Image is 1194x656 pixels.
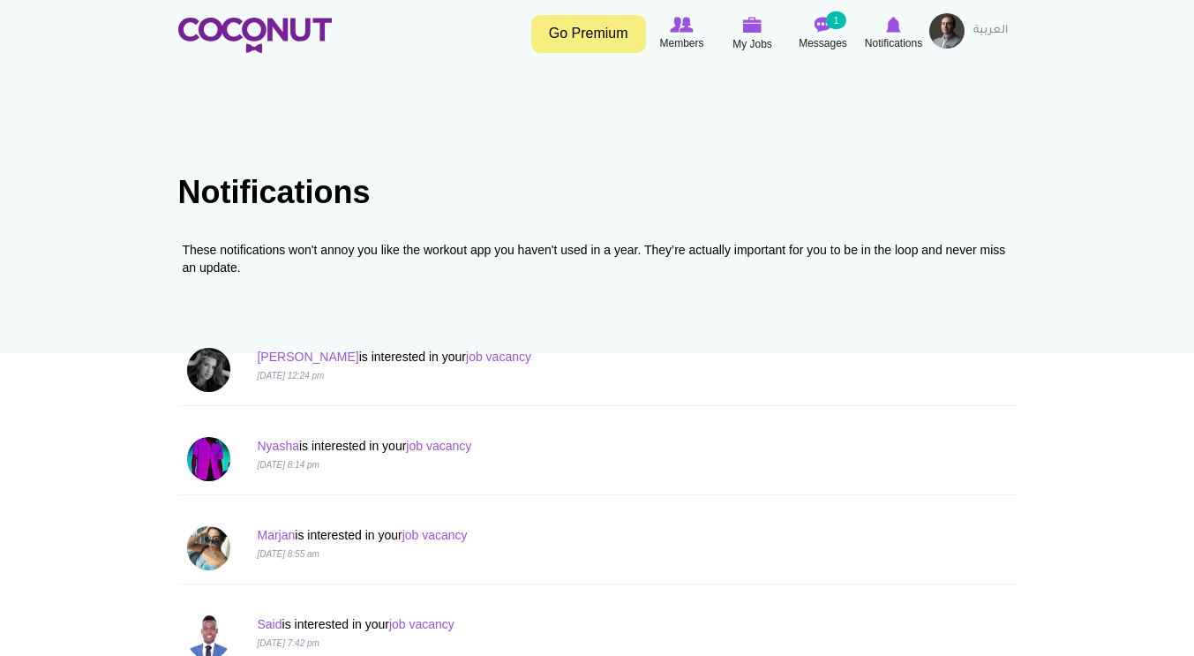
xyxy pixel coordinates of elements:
p: is interested in your [257,615,795,633]
small: 1 [826,11,845,29]
img: Home [178,18,332,53]
a: [PERSON_NAME] [257,350,358,364]
img: My Jobs [743,17,762,33]
a: Said [257,617,282,631]
i: [DATE] 8:55 am [257,549,319,559]
i: [DATE] 7:42 pm [257,638,319,648]
span: Notifications [865,34,922,52]
p: is interested in your [257,348,795,366]
a: Messages Messages 1 [788,13,859,54]
img: Browse Members [670,17,693,33]
span: Messages [799,34,847,52]
p: is interested in your [257,437,795,455]
a: My Jobs My Jobs [717,13,788,55]
p: is interested in your [257,526,795,544]
a: job vacancy [402,528,468,542]
i: [DATE] 12:24 pm [257,371,324,381]
span: Members [659,34,703,52]
a: Marjan [257,528,295,542]
a: العربية [965,13,1017,49]
a: Go Premium [531,15,646,53]
a: job vacancy [406,439,471,453]
h1: Notifications [178,175,1017,210]
a: Nyasha [257,439,298,453]
span: My Jobs [732,35,772,53]
a: job vacancy [389,617,454,631]
a: Notifications Notifications [859,13,929,54]
a: Browse Members Members [647,13,717,54]
img: Messages [815,17,832,33]
img: Notifications [886,17,901,33]
a: job vacancy [466,350,531,364]
div: These notifications won't annoy you like the workout app you haven't used in a year. They’re actu... [183,241,1012,276]
i: [DATE] 8:14 pm [257,460,319,470]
